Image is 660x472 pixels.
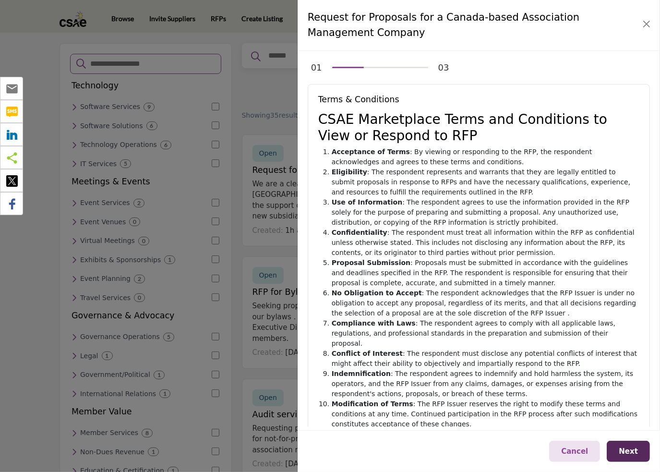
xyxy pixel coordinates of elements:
[607,441,650,462] button: Next
[318,95,639,105] h5: Terms & Conditions
[619,447,638,456] span: Next
[332,370,391,377] strong: Indemnification
[332,198,403,206] strong: Use of Information
[332,229,387,236] strong: Confidentiality
[332,400,413,408] strong: Modification of Terms
[332,197,639,228] li: : The respondent agrees to use the information provided in the RFP solely for the purpose of prep...
[332,350,403,357] strong: Conflict of Interest
[549,441,600,462] button: Cancel
[332,147,639,167] li: : By viewing or responding to the RFP, the respondent acknowledges and agrees to these terms and ...
[332,288,639,318] li: : The respondent acknowledges that the RFP Issuer is under no obligation to accept any proposal, ...
[332,399,639,429] li: : The RFP Issuer reserves the right to modify these terms and conditions at any time. Continued p...
[332,318,639,349] li: : The respondent agrees to comply with all applicable laws, regulations, and professional standar...
[332,289,422,297] strong: No Obligation to Accept
[332,259,410,266] strong: Proposal Submission
[332,167,639,197] li: : The respondent represents and warrants that they are legally entitled to submit proposals in re...
[311,61,322,74] div: 01
[308,10,640,40] h4: Request for Proposals for a Canada-based Association Management Company
[561,447,588,456] span: Cancel
[332,168,367,176] strong: Eligibility
[640,17,653,31] button: Close
[438,61,449,74] div: 03
[332,319,416,327] strong: Compliance with Laws
[332,148,410,156] strong: Acceptance of Terms
[332,349,639,369] li: : The respondent must disclose any potential conflicts of interest that might affect their abilit...
[332,369,639,399] li: : The respondent agrees to indemnify and hold harmless the system, its operators, and the RFP Iss...
[332,258,639,288] li: : Proposals must be submitted in accordance with the guidelines and deadlines specified in the RF...
[332,228,639,258] li: : The respondent must treat all information within the RFP as confidential unless otherwise state...
[318,111,639,144] h2: CSAE Marketplace Terms and Conditions to View or Respond to RFP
